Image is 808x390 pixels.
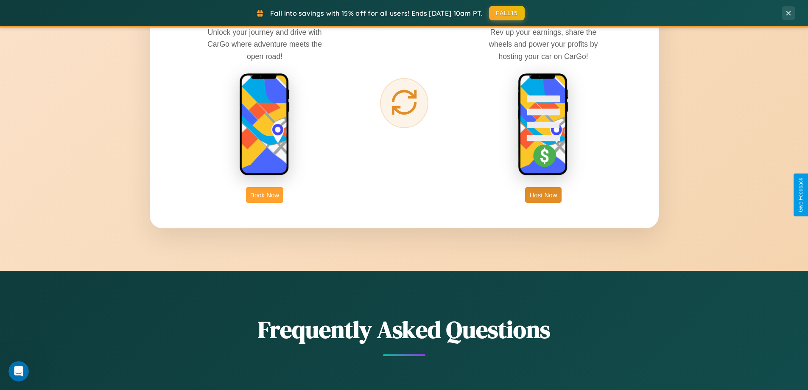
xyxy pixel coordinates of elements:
div: Give Feedback [798,178,804,212]
img: rent phone [239,73,290,177]
button: Host Now [525,187,561,203]
img: host phone [518,73,569,177]
h2: Frequently Asked Questions [150,313,659,346]
button: FALL15 [489,6,525,20]
p: Rev up your earnings, share the wheels and power your profits by hosting your car on CarGo! [480,26,607,62]
span: Fall into savings with 15% off for all users! Ends [DATE] 10am PT. [270,9,483,17]
button: Book Now [246,187,283,203]
iframe: Intercom live chat [8,361,29,382]
p: Unlock your journey and drive with CarGo where adventure meets the open road! [201,26,328,62]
